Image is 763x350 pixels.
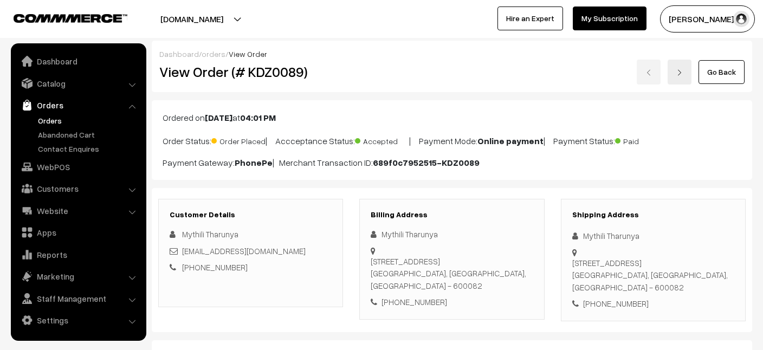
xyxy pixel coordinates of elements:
p: Order Status: | Accceptance Status: | Payment Mode: | Payment Status: [163,133,741,147]
a: [EMAIL_ADDRESS][DOMAIN_NAME] [182,246,306,256]
img: COMMMERCE [14,14,127,22]
a: My Subscription [573,7,646,30]
div: [STREET_ADDRESS] [GEOGRAPHIC_DATA], [GEOGRAPHIC_DATA], [GEOGRAPHIC_DATA] - 600082 [572,257,734,294]
b: 689f0c7952515-KDZ0089 [373,157,480,168]
h3: Billing Address [371,210,533,219]
span: Accepted [355,133,409,147]
a: Dashboard [14,51,143,71]
span: Mythili Tharunya [182,229,238,239]
h3: Customer Details [170,210,332,219]
span: View Order [229,49,267,59]
a: COMMMERCE [14,11,108,24]
a: [PHONE_NUMBER] [182,262,248,272]
h3: Shipping Address [572,210,734,219]
a: Catalog [14,74,143,93]
div: [STREET_ADDRESS] [GEOGRAPHIC_DATA], [GEOGRAPHIC_DATA], [GEOGRAPHIC_DATA] - 600082 [371,255,533,292]
a: Apps [14,223,143,242]
b: PhonePe [235,157,273,168]
div: Mythili Tharunya [572,230,734,242]
a: Dashboard [159,49,199,59]
a: WebPOS [14,157,143,177]
b: 04:01 PM [240,112,276,123]
a: orders [202,49,225,59]
div: [PHONE_NUMBER] [572,297,734,310]
a: Customers [14,179,143,198]
a: Website [14,201,143,221]
a: Orders [35,115,143,126]
p: Payment Gateway: | Merchant Transaction ID: [163,156,741,169]
a: Hire an Expert [497,7,563,30]
a: Reports [14,245,143,264]
a: Abandoned Cart [35,129,143,140]
div: Mythili Tharunya [371,228,533,241]
a: Settings [14,310,143,330]
a: Contact Enquires [35,143,143,154]
div: [PHONE_NUMBER] [371,296,533,308]
button: [DOMAIN_NAME] [122,5,261,33]
span: Order Placed [211,133,266,147]
div: / / [159,48,745,60]
a: Orders [14,95,143,115]
b: Online payment [477,135,544,146]
b: [DATE] [205,112,232,123]
img: right-arrow.png [676,69,683,76]
a: Marketing [14,267,143,286]
img: user [733,11,749,27]
p: Ordered on at [163,111,741,124]
a: Go Back [699,60,745,84]
h2: View Order (# KDZ0089) [159,63,344,80]
a: Staff Management [14,289,143,308]
button: [PERSON_NAME] S… [660,5,755,33]
span: Paid [615,133,669,147]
